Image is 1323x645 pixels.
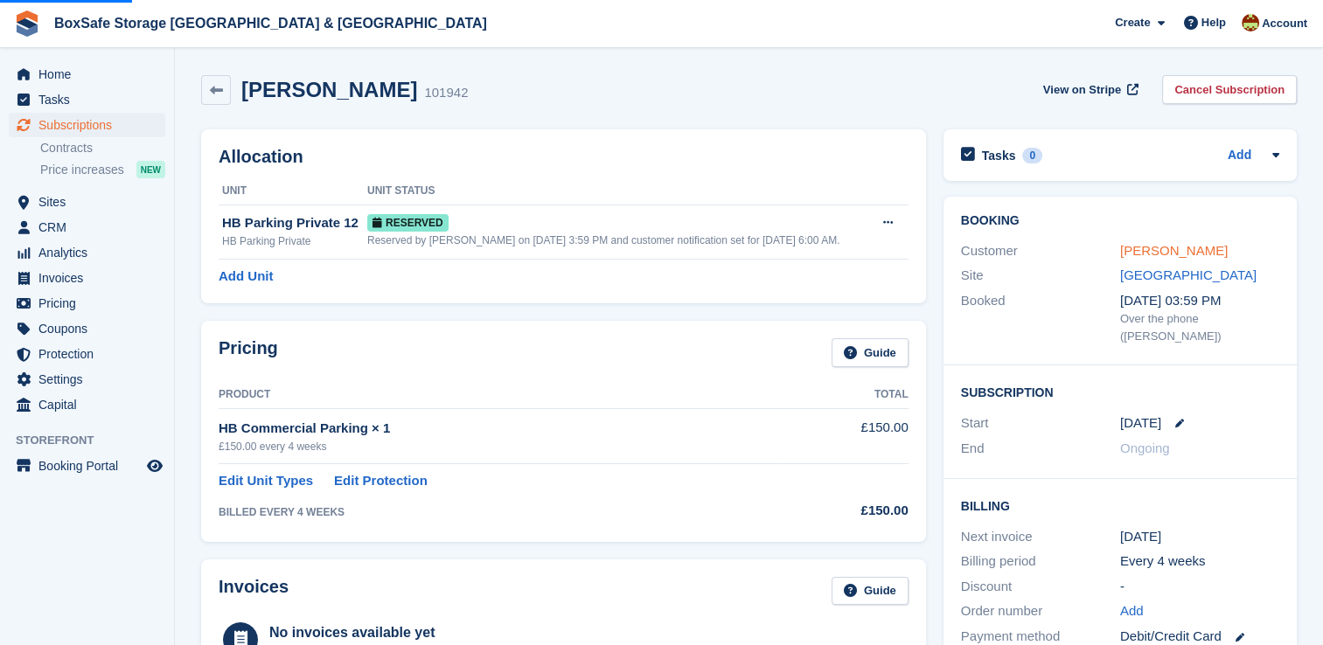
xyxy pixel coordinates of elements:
[38,113,143,137] span: Subscriptions
[961,291,1120,345] div: Booked
[9,113,165,137] a: menu
[1120,551,1279,572] div: Every 4 weeks
[1201,14,1226,31] span: Help
[1120,601,1144,621] a: Add
[9,87,165,112] a: menu
[1022,148,1042,163] div: 0
[1036,75,1142,104] a: View on Stripe
[1262,15,1307,32] span: Account
[219,147,909,167] h2: Allocation
[40,160,165,179] a: Price increases NEW
[961,496,1279,514] h2: Billing
[1120,267,1257,282] a: [GEOGRAPHIC_DATA]
[1120,243,1228,258] a: [PERSON_NAME]
[982,148,1016,163] h2: Tasks
[269,622,504,643] div: No invoices available yet
[222,233,367,249] div: HB Parking Private
[219,471,313,491] a: Edit Unit Types
[1120,440,1170,455] span: Ongoing
[961,551,1120,572] div: Billing period
[38,62,143,87] span: Home
[961,439,1120,459] div: End
[38,392,143,417] span: Capital
[9,367,165,392] a: menu
[1120,291,1279,311] div: [DATE] 03:59 PM
[1120,413,1161,433] time: 2025-08-17 00:00:00 UTC
[219,504,781,520] div: BILLED EVERY 4 WEEKS
[367,232,869,248] div: Reserved by [PERSON_NAME] on [DATE] 3:59 PM and customer notification set for [DATE] 6:00 AM.
[9,62,165,87] a: menu
[961,383,1279,400] h2: Subscription
[9,240,165,265] a: menu
[961,214,1279,228] h2: Booking
[9,454,165,478] a: menu
[219,439,781,454] div: £150.00 every 4 weeks
[781,408,909,463] td: £150.00
[16,432,174,449] span: Storefront
[1120,527,1279,547] div: [DATE]
[47,9,494,38] a: BoxSafe Storage [GEOGRAPHIC_DATA] & [GEOGRAPHIC_DATA]
[9,266,165,290] a: menu
[219,577,289,606] h2: Invoices
[38,454,143,478] span: Booking Portal
[38,240,143,265] span: Analytics
[38,316,143,341] span: Coupons
[136,161,165,178] div: NEW
[14,10,40,37] img: stora-icon-8386f47178a22dfd0bd8f6a31ec36ba5ce8667c1dd55bd0f319d3a0aa187defe.svg
[38,342,143,366] span: Protection
[219,419,781,439] div: HB Commercial Parking × 1
[1242,14,1259,31] img: Kim
[9,215,165,239] a: menu
[832,577,909,606] a: Guide
[1228,146,1251,166] a: Add
[961,266,1120,286] div: Site
[38,367,143,392] span: Settings
[144,455,165,476] a: Preview store
[38,291,143,316] span: Pricing
[9,291,165,316] a: menu
[781,381,909,409] th: Total
[1043,81,1121,99] span: View on Stripe
[9,342,165,366] a: menu
[1115,14,1150,31] span: Create
[367,177,869,205] th: Unit Status
[781,501,909,521] div: £150.00
[961,527,1120,547] div: Next invoice
[9,190,165,214] a: menu
[961,601,1120,621] div: Order number
[38,190,143,214] span: Sites
[40,162,124,178] span: Price increases
[961,413,1120,433] div: Start
[38,266,143,290] span: Invoices
[9,316,165,341] a: menu
[832,338,909,367] a: Guide
[222,213,367,233] div: HB Parking Private 12
[40,140,165,156] a: Contracts
[367,214,449,232] span: Reserved
[219,267,273,287] a: Add Unit
[1120,310,1279,344] div: Over the phone ([PERSON_NAME])
[1120,577,1279,597] div: -
[961,577,1120,597] div: Discount
[38,87,143,112] span: Tasks
[219,381,781,409] th: Product
[9,392,165,417] a: menu
[334,471,428,491] a: Edit Protection
[1162,75,1297,104] a: Cancel Subscription
[961,241,1120,261] div: Customer
[38,215,143,239] span: CRM
[424,83,468,103] div: 101942
[219,338,278,367] h2: Pricing
[219,177,367,205] th: Unit
[241,78,417,101] h2: [PERSON_NAME]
